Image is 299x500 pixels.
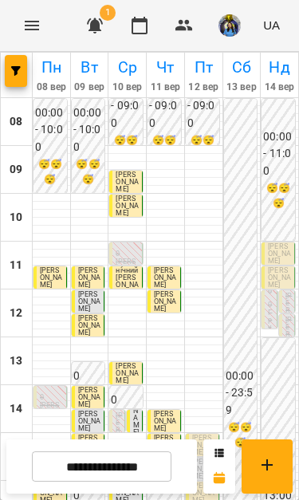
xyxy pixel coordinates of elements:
[78,266,100,289] span: [PERSON_NAME]
[73,104,104,156] h6: 00:00 - 10:00
[187,55,220,80] h6: Пт
[10,305,22,322] h6: 12
[40,266,62,289] span: [PERSON_NAME]
[226,80,258,95] h6: 13 вер
[263,55,296,80] h6: Нд
[187,133,218,163] h6: 😴😴😴
[35,80,68,95] h6: 08 вер
[268,266,290,289] span: [PERSON_NAME]
[35,104,65,156] h6: 00:00 - 10:00
[226,55,258,80] h6: Сб
[154,290,176,313] span: [PERSON_NAME]
[116,362,138,384] span: [PERSON_NAME]
[116,250,139,258] p: 0
[78,314,100,337] span: [PERSON_NAME]
[187,80,220,95] h6: 12 вер
[116,258,139,280] p: [PERSON_NAME]
[10,400,22,418] h6: 14
[73,80,106,95] h6: 09 вер
[268,309,273,367] p: Група ЛФК
[116,259,138,296] span: Празднічний [PERSON_NAME]
[10,257,22,274] h6: 11
[40,402,63,423] p: [PERSON_NAME]
[149,81,179,132] h6: 00:00 - 09:00
[111,133,141,163] h6: 😴😴😴
[78,410,100,432] span: [PERSON_NAME]
[40,394,63,401] p: 0
[218,14,241,37] img: d1dec607e7f372b62d1bb04098aa4c64.jpeg
[111,81,141,132] h6: 00:00 - 09:00
[10,209,22,226] h6: 10
[268,301,273,309] p: 0
[285,317,292,396] p: [PERSON_NAME]
[187,81,218,132] h6: 00:00 - 09:00
[78,290,100,313] span: [PERSON_NAME]
[154,410,176,432] span: [PERSON_NAME]
[149,133,179,163] h6: 😴😴😴
[100,5,116,21] span: 1
[73,55,106,80] h6: Вт
[13,6,51,45] button: Menu
[35,157,65,187] h6: 😴😴😴
[149,80,182,95] h6: 11 вер
[285,293,292,372] p: [PERSON_NAME]
[263,80,296,95] h6: 14 вер
[257,10,286,40] button: UA
[263,128,293,180] h6: 00:00 - 11:00
[263,17,280,33] span: UA
[10,161,22,179] h6: 09
[10,113,22,131] h6: 08
[154,266,176,289] span: [PERSON_NAME]
[116,412,122,491] p: [PERSON_NAME]
[73,157,104,187] h6: 😴😴😴
[10,352,22,370] h6: 13
[116,195,138,217] span: [PERSON_NAME]
[226,368,256,419] h6: 00:00 - 23:59
[116,171,138,193] span: [PERSON_NAME]
[35,55,68,80] h6: Пн
[263,181,293,211] h6: 😴😴😴
[268,242,290,265] span: [PERSON_NAME]
[78,386,100,408] span: [PERSON_NAME]
[111,55,144,80] h6: Ср
[149,55,182,80] h6: Чт
[226,420,256,451] h6: 😴😴😴
[111,80,144,95] h6: 10 вер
